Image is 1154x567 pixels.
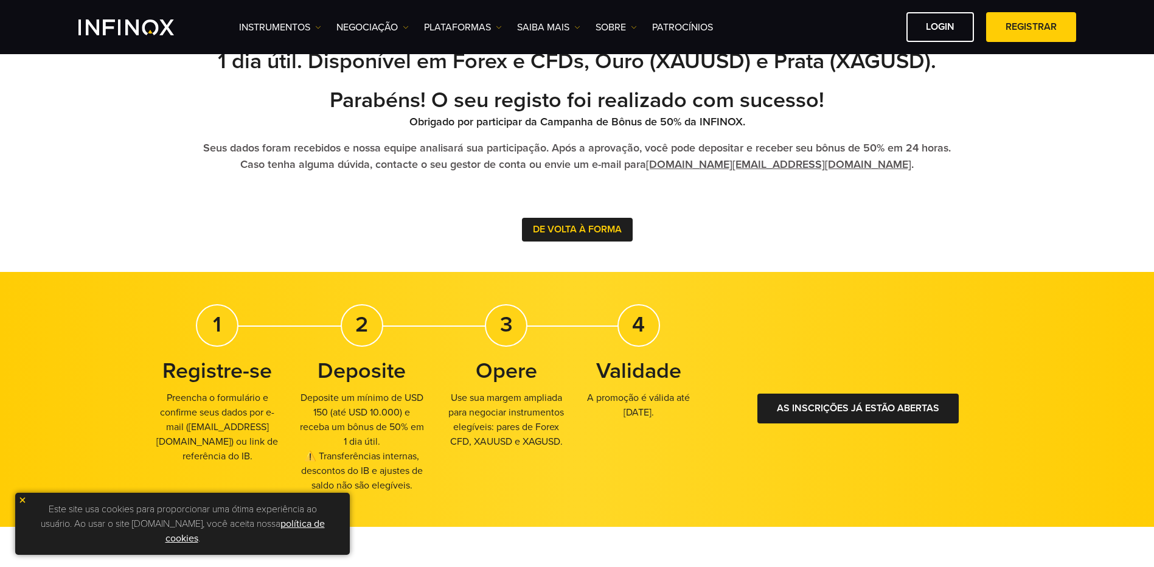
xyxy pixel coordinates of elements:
p: Este site usa cookies para proporcionar uma ótima experiência ao usuário. Ao usar o site [DOMAIN_... [21,499,344,549]
strong: 2 [355,311,368,338]
strong: Deposite [318,358,406,384]
a: Saiba mais [517,20,580,35]
a: Registrar [986,12,1076,42]
strong: Parabéns! O seu registo foi realizado com sucesso! [330,87,824,113]
strong: Seus dados foram recebidos e nossa equipe analisará sua participação. Após a aprovação, você pode... [203,141,951,171]
a: PLATAFORMAS [424,20,502,35]
strong: Opere [476,358,537,384]
strong: 3 [500,311,513,338]
img: yellow close icon [18,496,27,504]
a: Instrumentos [239,20,321,35]
a: SOBRE [596,20,637,35]
p: Deposite um mínimo de USD 150 (até USD 10.000) e receba um bônus de 50% em 1 dia útil. ⚠️ Transfe... [296,391,428,493]
strong: 1 [213,311,221,338]
a: Login [906,12,974,42]
strong: 4 [632,311,645,338]
p: Use sua margem ampliada para negociar instrumentos elegíveis: pares de Forex CFD, XAUUSD e XAGUSD. [440,391,573,449]
button: DE VOLTA À FORMA [522,218,633,242]
a: [DOMAIN_NAME][EMAIL_ADDRESS][DOMAIN_NAME] [646,158,911,171]
a: Patrocínios [652,20,713,35]
a: NEGOCIAÇÃO [336,20,409,35]
p: Preencha o formulário e confirme seus dados por e-mail ( ) ou link de referência do IB. [151,391,284,464]
strong: Validade [596,358,681,384]
p: A promoção é válida até [DATE]. [572,391,705,420]
a: [EMAIL_ADDRESS][DOMAIN_NAME] [156,421,269,448]
strong: Registre-se [162,358,272,384]
strong: Obrigado por participar da Campanha de Bônus de 50% da INFINOX. [409,115,745,128]
a: INFINOX Logo [78,19,203,35]
a: As inscrições já estão abertas [757,394,959,423]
